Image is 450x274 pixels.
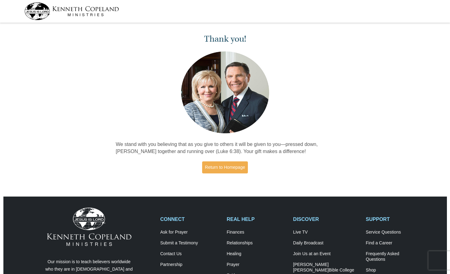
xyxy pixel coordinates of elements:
[366,240,426,246] a: Find a Career
[202,161,248,173] a: Return to Homepage
[160,262,220,268] a: Partnership
[160,251,220,257] a: Contact Us
[227,216,287,222] h2: REAL HELP
[160,230,220,235] a: Ask for Prayer
[329,268,354,272] span: Bible College
[366,216,426,222] h2: SUPPORT
[180,50,271,135] img: Kenneth and Gloria
[227,251,287,257] a: Healing
[227,262,287,268] a: Prayer
[293,251,359,257] a: Join Us at an Event
[293,262,359,273] a: [PERSON_NAME] [PERSON_NAME]Bible College
[116,34,334,44] h1: Thank you!
[47,208,131,246] img: Kenneth Copeland Ministries
[293,230,359,235] a: Live TV
[160,216,220,222] h2: CONNECT
[116,141,334,155] p: We stand with you believing that as you give to others it will be given to you—pressed down, [PER...
[293,240,359,246] a: Daily Broadcast
[293,216,359,222] h2: DISCOVER
[227,230,287,235] a: Finances
[366,268,426,273] a: Shop
[366,230,426,235] a: Service Questions
[24,2,119,20] img: kcm-header-logo.svg
[160,240,220,246] a: Submit a Testimony
[227,240,287,246] a: Relationships
[366,251,426,262] a: Frequently AskedQuestions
